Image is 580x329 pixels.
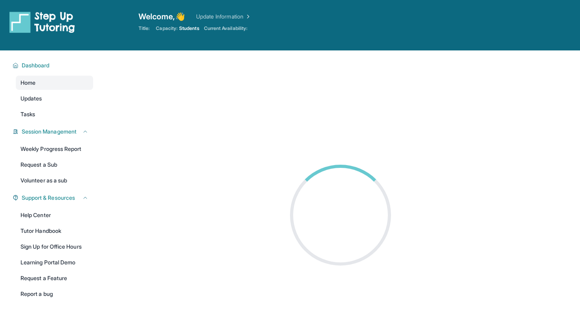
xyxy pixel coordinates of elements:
[16,76,93,90] a: Home
[16,224,93,238] a: Tutor Handbook
[16,158,93,172] a: Request a Sub
[16,91,93,106] a: Updates
[21,95,42,102] span: Updates
[19,61,88,69] button: Dashboard
[19,128,88,136] button: Session Management
[21,79,36,87] span: Home
[19,194,88,202] button: Support & Resources
[16,208,93,222] a: Help Center
[243,13,251,20] img: Chevron Right
[16,142,93,156] a: Weekly Progress Report
[16,287,93,301] a: Report a bug
[9,11,75,33] img: logo
[16,271,93,285] a: Request a Feature
[22,61,50,69] span: Dashboard
[22,128,77,136] span: Session Management
[204,25,247,32] span: Current Availability:
[138,11,185,22] span: Welcome, 👋
[16,255,93,270] a: Learning Portal Demo
[179,25,199,32] span: Students
[196,13,251,20] a: Update Information
[138,25,150,32] span: Title:
[22,194,75,202] span: Support & Resources
[16,240,93,254] a: Sign Up for Office Hours
[156,25,178,32] span: Capacity:
[21,110,35,118] span: Tasks
[16,173,93,188] a: Volunteer as a sub
[16,107,93,121] a: Tasks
